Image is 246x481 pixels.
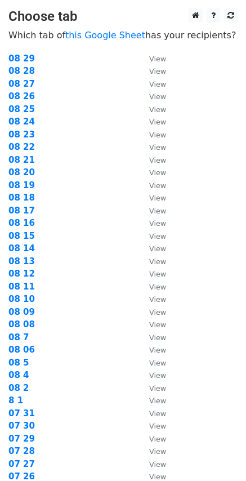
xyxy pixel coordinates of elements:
a: 08 08 [8,319,35,329]
strong: 08 12 [8,269,35,279]
a: 08 06 [8,345,35,355]
a: 08 20 [8,167,35,177]
a: View [138,66,166,76]
small: View [149,244,166,253]
p: Which tab of has your recipients? [8,29,238,41]
small: View [149,131,166,139]
a: View [138,434,166,444]
small: View [149,55,166,63]
a: 08 22 [8,142,35,152]
a: 08 13 [8,256,35,266]
a: 08 29 [8,54,35,64]
small: View [149,447,166,456]
small: View [149,219,166,228]
h3: Choose tab [8,8,238,25]
small: View [149,473,166,481]
a: View [138,54,166,64]
a: 08 09 [8,307,35,317]
a: View [138,193,166,203]
a: 08 4 [8,370,29,380]
small: View [149,333,166,342]
a: 08 14 [8,243,35,253]
small: View [149,194,166,202]
small: View [149,143,166,152]
strong: 08 25 [8,104,35,114]
a: View [138,104,166,114]
a: View [138,231,166,241]
a: 07 31 [8,408,35,418]
a: View [138,269,166,279]
a: this Google Sheet [65,30,145,41]
a: 08 15 [8,231,35,241]
strong: 07 28 [8,446,35,456]
a: 08 19 [8,180,35,190]
small: View [149,308,166,317]
a: 08 27 [8,79,35,89]
a: 08 21 [8,155,35,165]
a: View [138,206,166,216]
a: 8 1 [8,395,23,406]
a: 08 23 [8,130,35,140]
a: 08 5 [8,358,29,368]
a: View [138,319,166,329]
a: 08 18 [8,193,35,203]
a: View [138,142,166,152]
a: View [138,218,166,228]
small: View [149,460,166,469]
small: View [149,257,166,266]
strong: 07 27 [8,459,35,469]
a: 08 11 [8,282,35,292]
small: View [149,295,166,304]
a: View [138,332,166,342]
small: View [149,232,166,240]
a: View [138,91,166,101]
a: 07 30 [8,421,35,431]
small: View [149,422,166,430]
small: View [149,435,166,443]
a: View [138,282,166,292]
small: View [149,320,166,329]
a: View [138,294,166,304]
a: 08 16 [8,218,35,228]
small: View [149,105,166,114]
small: View [149,409,166,418]
a: View [138,408,166,418]
a: View [138,155,166,165]
a: 08 17 [8,206,35,216]
a: View [138,395,166,406]
a: 08 10 [8,294,35,304]
small: View [149,118,166,126]
strong: 08 28 [8,66,35,76]
small: View [149,207,166,215]
a: View [138,130,166,140]
small: View [149,67,166,75]
a: 08 26 [8,91,35,101]
strong: 07 29 [8,434,35,444]
a: 08 2 [8,383,29,393]
strong: 08 24 [8,117,35,127]
a: View [138,243,166,253]
small: View [149,283,166,291]
small: View [149,156,166,164]
strong: 08 7 [8,332,29,342]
